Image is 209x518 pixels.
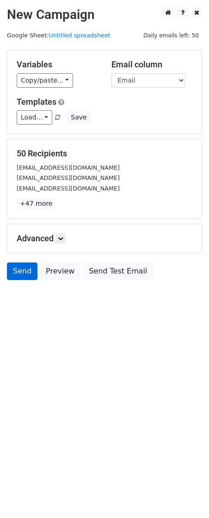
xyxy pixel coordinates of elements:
[17,233,192,244] h5: Advanced
[17,164,120,171] small: [EMAIL_ADDRESS][DOMAIN_NAME]
[17,198,55,209] a: +47 more
[17,110,52,125] a: Load...
[111,60,192,70] h5: Email column
[49,32,110,39] a: Untitled spreadsheet
[17,149,192,159] h5: 50 Recipients
[140,32,202,39] a: Daily emails left: 50
[17,97,56,107] a: Templates
[7,262,37,280] a: Send
[140,30,202,41] span: Daily emails left: 50
[83,262,153,280] a: Send Test Email
[7,7,202,23] h2: New Campaign
[17,73,73,88] a: Copy/paste...
[163,474,209,518] iframe: Chat Widget
[7,32,111,39] small: Google Sheet:
[17,174,120,181] small: [EMAIL_ADDRESS][DOMAIN_NAME]
[40,262,80,280] a: Preview
[67,110,91,125] button: Save
[17,60,98,70] h5: Variables
[17,185,120,192] small: [EMAIL_ADDRESS][DOMAIN_NAME]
